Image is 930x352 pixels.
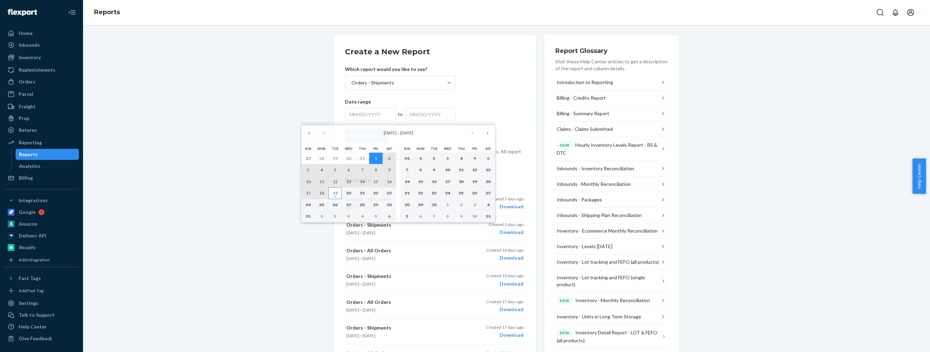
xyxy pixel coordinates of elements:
[431,147,437,151] abbr: Tuesday
[472,190,477,196] abbr: September 26, 2025
[19,335,52,342] div: Give Feedback
[89,2,126,22] ol: breadcrumbs
[383,164,396,176] button: August 9, 2025
[445,167,450,172] abbr: September 10, 2025
[318,147,326,151] abbr: Monday
[560,330,569,336] p: NEW
[555,177,668,192] button: Inbounds - Monthly Reconciliation
[363,256,375,261] time: [DATE]
[414,187,427,199] button: September 22, 2025
[94,8,120,16] a: Reports
[419,167,422,172] abbr: September 8, 2025
[373,147,378,151] abbr: Friday
[334,214,336,219] abbr: September 2, 2025
[405,108,456,120] div: MM/DD/YYYY
[480,125,495,141] button: »
[468,153,482,164] button: September 5, 2025
[346,255,463,261] p: —
[418,190,423,196] abbr: September 22, 2025
[555,270,668,292] button: Inventory - Lot tracking and FEFO (single product)
[319,156,324,161] abbr: July 28, 2025
[912,159,926,194] button: Help Center
[560,143,569,148] p: NEW
[306,202,311,207] abbr: August 24, 2025
[332,125,465,141] button: [DATE] – [DATE]
[486,306,523,313] div: Download
[555,137,668,161] button: NEWHourly Inventory Levels Report - RS & DTC
[446,202,449,207] abbr: October 1, 2025
[555,46,668,55] h3: Report Glossary
[19,232,46,239] div: Deliverr API
[557,259,659,265] div: Inventory - Lot tracking and FEFO (all products)
[555,58,668,72] p: Visit these Help Center articles to get a description of the report and column details.
[19,300,38,307] div: Settings
[489,229,523,236] div: Download
[347,167,350,172] abbr: August 6, 2025
[19,30,33,37] div: Home
[486,299,523,305] p: Created 17 days ago
[468,176,482,188] button: September 19, 2025
[433,214,435,219] abbr: October 7, 2025
[328,164,342,176] button: August 5, 2025
[432,190,437,196] abbr: September 23, 2025
[400,176,414,188] button: September 14, 2025
[328,176,342,188] button: August 12, 2025
[4,218,79,229] a: Amazon
[4,273,79,284] button: Fast Tags
[361,214,364,219] abbr: September 4, 2025
[904,6,918,19] button: Open account menu
[332,147,338,151] abbr: Tuesday
[345,108,395,120] div: MM/DD/YYYY
[555,254,668,270] button: Inventory - Lot tracking and FEFO (all products)
[400,153,414,164] button: August 31, 2025
[320,214,323,219] abbr: September 1, 2025
[301,187,315,199] button: August 17, 2025
[356,153,369,164] button: July 31, 2025
[888,6,902,19] button: Open notifications
[486,190,491,196] abbr: September 27, 2025
[346,333,463,339] p: —
[4,172,79,183] a: Billing
[320,167,323,172] abbr: August 4, 2025
[406,214,408,219] abbr: October 5, 2025
[555,292,668,309] button: NEWInventory - Monthly Reconciliation
[65,6,79,19] button: Close Navigation
[375,214,377,219] abbr: September 5, 2025
[4,52,79,63] a: Inventory
[16,161,79,172] a: Analytics
[346,299,463,306] p: Orders - All Orders
[4,207,79,218] a: Google
[301,153,315,164] button: July 27, 2025
[301,125,317,141] button: «
[334,167,336,172] abbr: August 5, 2025
[301,164,315,176] button: August 3, 2025
[459,167,464,172] abbr: September 11, 2025
[406,167,408,172] abbr: September 7, 2025
[4,76,79,87] a: Orders
[560,298,569,304] p: NEW
[345,147,352,151] abbr: Wednesday
[345,66,456,73] p: Which report would you like to see?
[468,164,482,176] button: September 12, 2025
[557,165,634,172] div: Inbounds - Inventory Reconciliation
[342,153,355,164] button: July 30, 2025
[441,187,454,199] button: September 24, 2025
[396,130,400,135] span: –
[345,216,525,242] button: Orders - Shipments[DATE]—[DATE]Created 3 days agoDownload
[346,247,463,254] p: Orders - All Orders
[441,153,454,164] button: September 3, 2025
[346,281,463,287] p: —
[472,147,477,151] abbr: Friday
[400,187,414,199] button: September 21, 2025
[19,174,33,181] div: Billing
[419,214,422,219] abbr: October 6, 2025
[359,147,366,151] abbr: Thursday
[363,281,375,287] time: [DATE]
[557,329,661,344] div: Inventory Detail Report - LOT & FEFO (all products)
[369,164,383,176] button: August 8, 2025
[418,179,423,184] abbr: September 15, 2025
[489,203,523,210] div: Download
[317,125,332,141] button: ‹
[486,167,491,172] abbr: September 13, 2025
[4,28,79,39] a: Home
